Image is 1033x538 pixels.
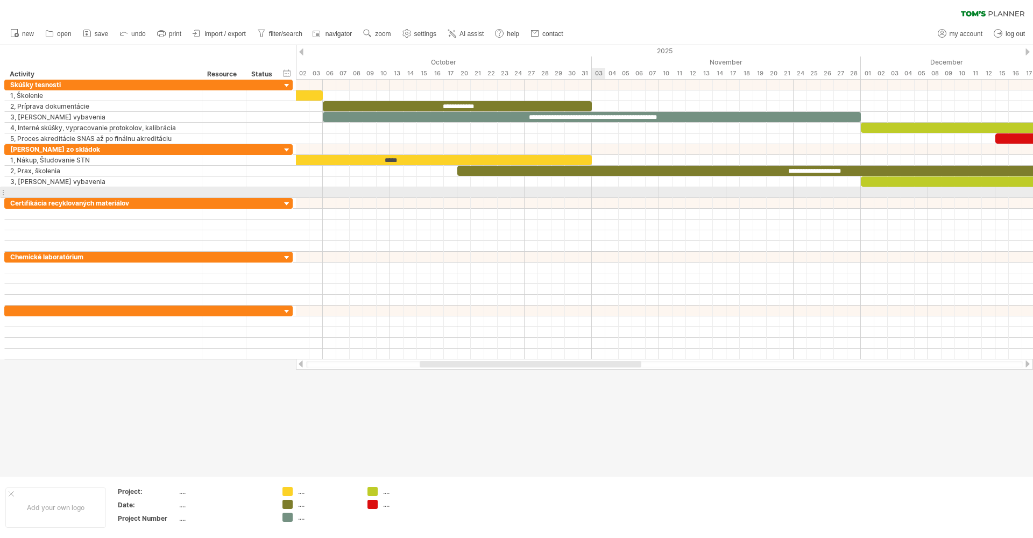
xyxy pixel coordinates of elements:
[43,27,75,41] a: open
[10,80,196,90] div: Skúšky tesnosti
[10,144,196,154] div: [PERSON_NAME] zo skládok
[928,68,942,79] div: Monday, 8 December 2025
[459,30,484,38] span: AI assist
[190,27,249,41] a: import / export
[578,68,592,79] div: Friday, 31 October 2025
[269,30,302,38] span: filter/search
[807,68,820,79] div: Tuesday, 25 November 2025
[207,69,240,80] div: Resource
[874,68,888,79] div: Tuesday, 2 December 2025
[10,69,196,80] div: Activity
[298,487,357,496] div: ....
[254,27,306,41] a: filter/search
[336,68,350,79] div: Tuesday, 7 October 2025
[22,30,34,38] span: new
[498,68,511,79] div: Thursday, 23 October 2025
[430,68,444,79] div: Thursday, 16 October 2025
[525,68,538,79] div: Monday, 27 October 2025
[950,30,982,38] span: my account
[10,101,196,111] div: 2, Príprava dokumentácie
[323,68,336,79] div: Monday, 6 October 2025
[847,68,861,79] div: Friday, 28 November 2025
[10,252,196,262] div: Chemické laboratórium
[507,30,519,38] span: help
[780,68,794,79] div: Friday, 21 November 2025
[80,27,111,41] a: save
[794,68,807,79] div: Monday, 24 November 2025
[57,30,72,38] span: open
[169,30,181,38] span: print
[861,68,874,79] div: Monday, 1 December 2025
[820,68,834,79] div: Wednesday, 26 November 2025
[551,68,565,79] div: Wednesday, 29 October 2025
[511,68,525,79] div: Friday, 24 October 2025
[444,68,457,79] div: Friday, 17 October 2025
[179,514,270,523] div: ....
[834,68,847,79] div: Thursday, 27 November 2025
[417,68,430,79] div: Wednesday, 15 October 2025
[1009,68,1022,79] div: Tuesday, 16 December 2025
[360,27,394,41] a: zoom
[414,30,436,38] span: settings
[298,513,357,522] div: ....
[492,27,522,41] a: help
[10,112,196,122] div: 3, [PERSON_NAME] vybavenia
[131,30,146,38] span: undo
[118,487,177,496] div: Project:
[117,27,149,41] a: undo
[95,30,108,38] span: save
[8,27,37,41] a: new
[10,133,196,144] div: 5, Proces akreditácie SNAS až po finálnu akreditáciu
[726,68,740,79] div: Monday, 17 November 2025
[383,500,442,509] div: ....
[1006,30,1025,38] span: log out
[901,68,915,79] div: Thursday, 4 December 2025
[296,68,309,79] div: Thursday, 2 October 2025
[991,27,1028,41] a: log out
[686,68,699,79] div: Wednesday, 12 November 2025
[619,68,632,79] div: Wednesday, 5 November 2025
[179,500,270,509] div: ....
[713,68,726,79] div: Friday, 14 November 2025
[592,56,861,68] div: November 2025
[5,487,106,528] div: Add your own logo
[445,27,487,41] a: AI assist
[935,27,986,41] a: my account
[10,123,196,133] div: 4, Interné skúšky, vypracovanie protokolov, kalibrácia
[179,487,270,496] div: ....
[955,68,968,79] div: Wednesday, 10 December 2025
[632,68,646,79] div: Thursday, 6 November 2025
[10,90,196,101] div: 1, Školenie
[350,68,363,79] div: Wednesday, 8 October 2025
[968,68,982,79] div: Thursday, 11 December 2025
[363,68,377,79] div: Thursday, 9 October 2025
[118,514,177,523] div: Project Number
[538,68,551,79] div: Tuesday, 28 October 2025
[673,68,686,79] div: Tuesday, 11 November 2025
[282,56,592,68] div: October 2025
[528,27,567,41] a: contact
[377,68,390,79] div: Friday, 10 October 2025
[311,27,355,41] a: navigator
[888,68,901,79] div: Wednesday, 3 December 2025
[982,68,995,79] div: Friday, 12 December 2025
[942,68,955,79] div: Tuesday, 9 December 2025
[753,68,767,79] div: Wednesday, 19 November 2025
[298,500,357,509] div: ....
[309,68,323,79] div: Friday, 3 October 2025
[740,68,753,79] div: Tuesday, 18 November 2025
[592,68,605,79] div: Monday, 3 November 2025
[154,27,185,41] a: print
[767,68,780,79] div: Thursday, 20 November 2025
[390,68,404,79] div: Monday, 13 October 2025
[605,68,619,79] div: Tuesday, 4 November 2025
[484,68,498,79] div: Wednesday, 22 October 2025
[10,166,196,176] div: 2, Prax, školenia
[10,155,196,165] div: 1, Nákup, Študovanie STN
[326,30,352,38] span: navigator
[565,68,578,79] div: Thursday, 30 October 2025
[118,500,177,509] div: Date:
[404,68,417,79] div: Tuesday, 14 October 2025
[375,30,391,38] span: zoom
[471,68,484,79] div: Tuesday, 21 October 2025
